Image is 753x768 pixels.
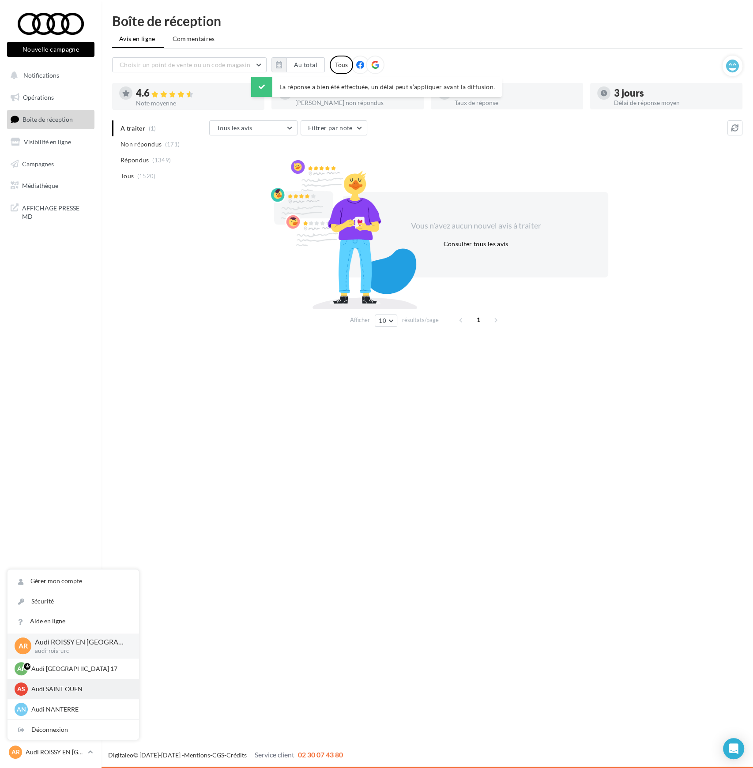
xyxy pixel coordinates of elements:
button: Au total [286,57,325,72]
button: Notifications [5,66,93,85]
span: Service client [255,750,294,759]
a: Crédits [226,751,247,759]
a: Médiathèque [5,176,96,195]
span: Répondus [120,156,149,165]
a: Gérer mon compte [8,571,139,591]
div: Taux de réponse [455,100,576,106]
span: Commentaires [173,34,215,43]
span: Visibilité en ligne [24,138,71,146]
a: Campagnes [5,155,96,173]
p: Audi ROISSY EN [GEOGRAPHIC_DATA] [35,637,125,647]
div: Tous [330,56,353,74]
button: 10 [375,315,397,327]
span: © [DATE]-[DATE] - - - [108,751,343,759]
span: 10 [379,317,386,324]
button: Choisir un point de vente ou un code magasin [112,57,267,72]
a: Sécurité [8,592,139,611]
span: AR [19,641,28,651]
span: 02 30 07 43 80 [298,750,343,759]
span: Opérations [23,94,54,101]
span: Tous les avis [217,124,252,131]
div: Déconnexion [8,720,139,740]
span: AN [17,705,26,714]
div: Vous n'avez aucun nouvel avis à traiter [400,220,552,232]
a: Opérations [5,88,96,107]
a: Aide en ligne [8,611,139,631]
div: Note moyenne [136,100,257,106]
span: AFFICHAGE PRESSE MD [22,202,91,221]
a: AFFICHAGE PRESSE MD [5,199,96,225]
span: AP [17,664,26,673]
span: Tous [120,172,134,180]
button: Tous les avis [209,120,297,135]
a: Boîte de réception [5,110,96,129]
div: 4.6 [136,88,257,98]
div: 3 jours [614,88,735,98]
div: La réponse a bien été effectuée, un délai peut s’appliquer avant la diffusion. [251,77,502,97]
p: Audi NANTERRE [31,705,128,714]
button: Au total [271,57,325,72]
button: Consulter tous les avis [440,239,512,249]
button: Filtrer par note [301,120,367,135]
a: CGS [212,751,224,759]
span: résultats/page [402,316,439,324]
a: Digitaleo [108,751,133,759]
span: (171) [165,141,180,148]
a: Visibilité en ligne [5,133,96,151]
span: 1 [471,313,486,327]
p: Audi ROISSY EN [GEOGRAPHIC_DATA] [26,748,84,757]
span: Médiathèque [22,182,58,189]
p: audi-rois-urc [35,647,125,655]
div: 89 % [455,88,576,98]
span: Choisir un point de vente ou un code magasin [120,61,250,68]
p: Audi [GEOGRAPHIC_DATA] 17 [31,664,128,673]
p: Audi SAINT OUEN [31,685,128,693]
span: AS [17,685,25,693]
span: (1349) [152,157,171,164]
span: AR [11,748,20,757]
div: Délai de réponse moyen [614,100,735,106]
a: AR Audi ROISSY EN [GEOGRAPHIC_DATA] [7,744,94,761]
span: Non répondus [120,140,162,149]
span: Boîte de réception [23,116,73,123]
button: Nouvelle campagne [7,42,94,57]
span: Campagnes [22,160,54,167]
span: Afficher [350,316,370,324]
a: Mentions [184,751,210,759]
span: (1520) [137,172,156,180]
span: Notifications [23,71,59,79]
div: Boîte de réception [112,14,742,27]
div: Open Intercom Messenger [723,738,744,759]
